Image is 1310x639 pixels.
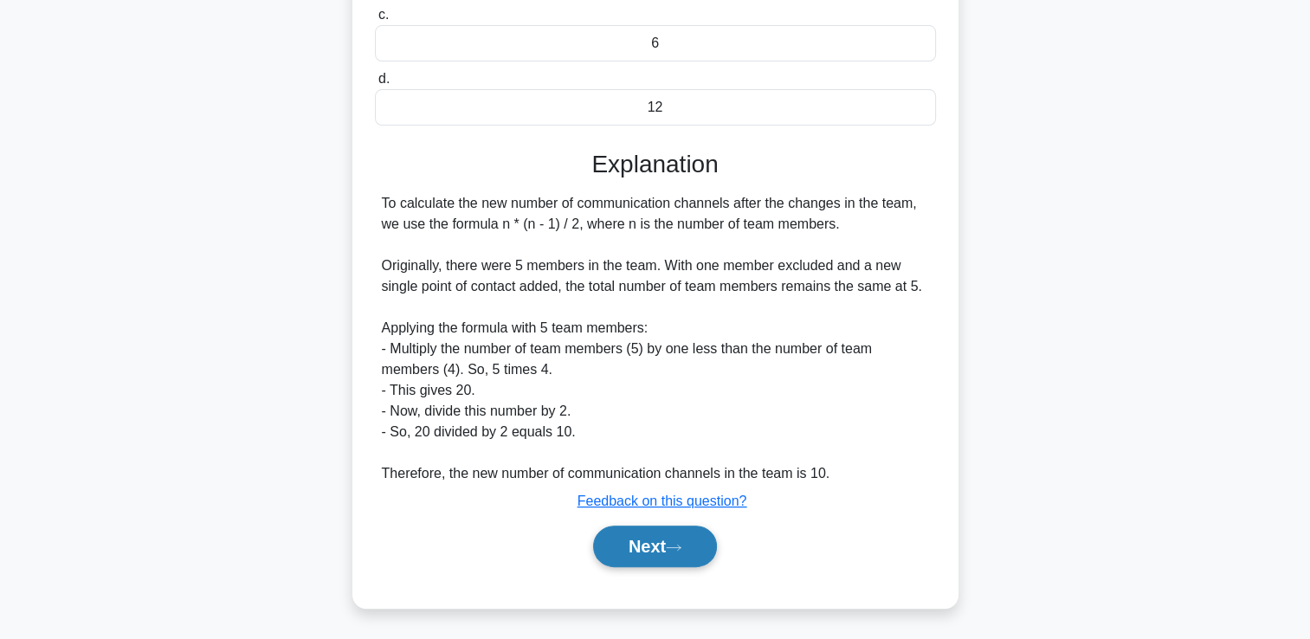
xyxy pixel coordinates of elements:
[378,7,389,22] span: c.
[375,89,936,126] div: 12
[375,25,936,61] div: 6
[378,71,390,86] span: d.
[385,150,926,179] h3: Explanation
[593,526,717,567] button: Next
[382,193,929,484] div: To calculate the new number of communication channels after the changes in the team, we use the f...
[578,494,747,508] a: Feedback on this question?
